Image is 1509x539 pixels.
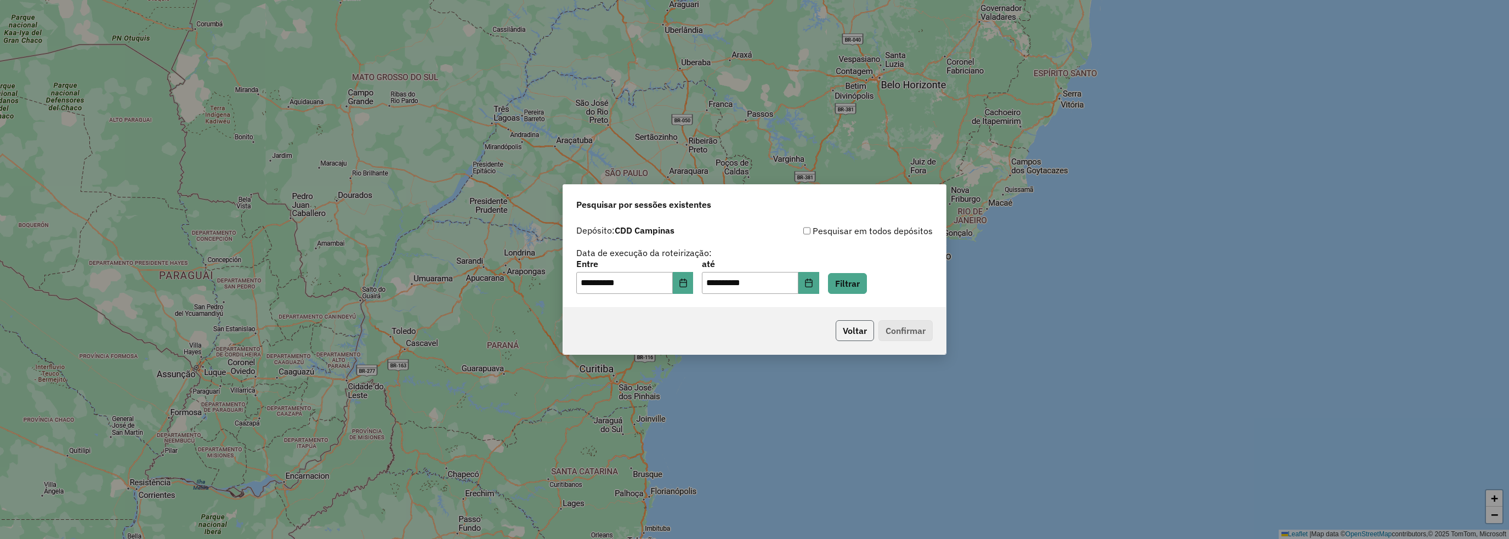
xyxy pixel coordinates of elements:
button: Voltar [836,320,874,341]
label: Entre [576,257,693,270]
button: Choose Date [673,272,694,294]
strong: CDD Campinas [615,225,674,236]
button: Choose Date [798,272,819,294]
div: Pesquisar em todos depósitos [754,224,933,237]
span: Pesquisar por sessões existentes [576,198,711,211]
label: Data de execução da roteirização: [576,246,712,259]
label: Depósito: [576,224,674,237]
button: Filtrar [828,273,867,294]
label: até [702,257,819,270]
